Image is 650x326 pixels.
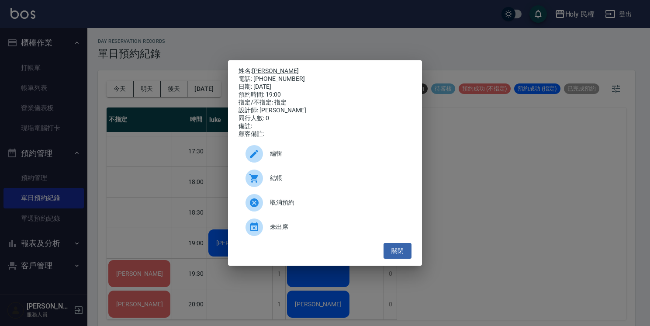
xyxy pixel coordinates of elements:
div: 日期: [DATE] [239,83,411,91]
div: 顧客備註: [239,130,411,138]
div: 同行人數: 0 [239,114,411,122]
div: 指定/不指定: 指定 [239,99,411,107]
div: 編輯 [239,142,411,166]
span: 編輯 [270,149,405,158]
div: 預約時間: 19:00 [239,91,411,99]
span: 結帳 [270,173,405,183]
span: 未出席 [270,222,405,232]
div: 備註: [239,122,411,130]
a: 結帳 [239,166,411,191]
div: 取消預約 [239,191,411,215]
div: 電話: [PHONE_NUMBER] [239,75,411,83]
div: 未出席 [239,215,411,239]
button: 關閉 [384,243,411,259]
span: 取消預約 [270,198,405,207]
a: [PERSON_NAME] [252,67,299,74]
p: 姓名: [239,67,411,75]
div: 設計師: [PERSON_NAME] [239,107,411,114]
